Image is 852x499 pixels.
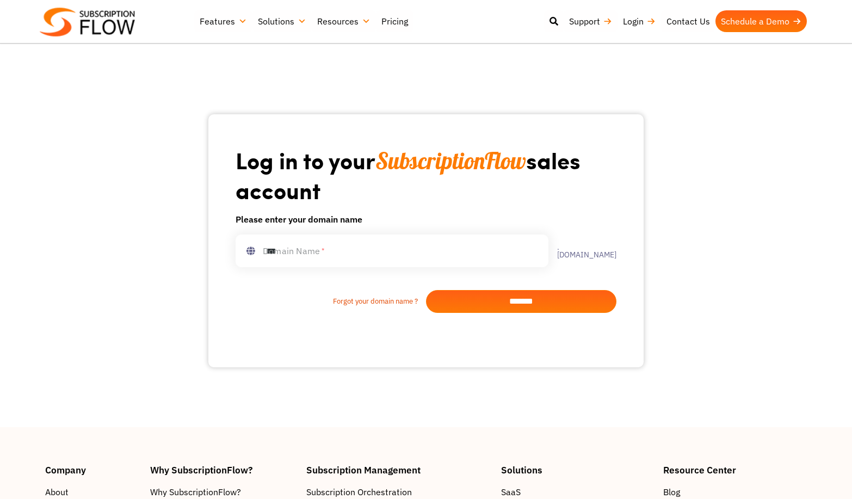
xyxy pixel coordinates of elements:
a: Support [564,10,618,32]
a: Subscription Orchestration [306,485,490,498]
span: Blog [663,485,680,498]
a: SaaS [501,485,652,498]
a: Why SubscriptionFlow? [150,485,296,498]
a: Features [194,10,252,32]
label: .[DOMAIN_NAME] [548,243,616,258]
a: Forgot your domain name ? [236,296,426,307]
span: SubscriptionFlow [375,146,526,175]
img: Subscriptionflow [40,8,135,36]
a: Pricing [376,10,413,32]
a: Resources [312,10,376,32]
a: Login [618,10,661,32]
h4: Resource Center [663,465,807,475]
h4: Company [45,465,139,475]
a: Blog [663,485,807,498]
span: Why SubscriptionFlow? [150,485,241,498]
h1: Log in to your sales account [236,146,616,204]
h4: Solutions [501,465,652,475]
span: About [45,485,69,498]
span: SaaS [501,485,521,498]
h4: Subscription Management [306,465,490,475]
a: Solutions [252,10,312,32]
span: Subscription Orchestration [306,485,412,498]
a: About [45,485,139,498]
a: Contact Us [661,10,715,32]
h6: Please enter your domain name [236,213,616,226]
h4: Why SubscriptionFlow? [150,465,296,475]
a: Schedule a Demo [715,10,807,32]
